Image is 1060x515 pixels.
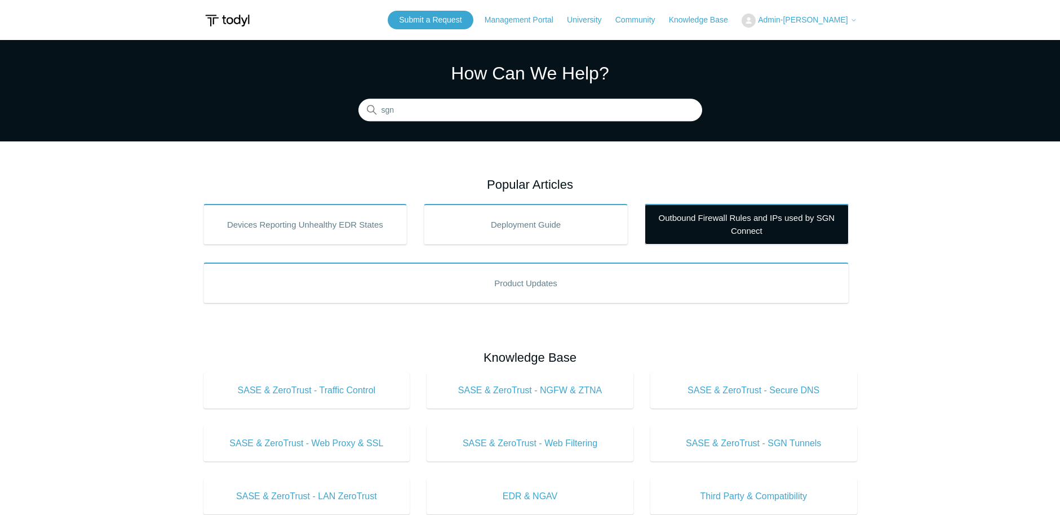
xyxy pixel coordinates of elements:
h2: Popular Articles [203,175,857,194]
a: SASE & ZeroTrust - Web Proxy & SSL [203,425,410,461]
h1: How Can We Help? [358,60,702,87]
a: Product Updates [203,263,849,303]
a: Third Party & Compatibility [650,478,857,514]
a: SASE & ZeroTrust - SGN Tunnels [650,425,857,461]
span: SASE & ZeroTrust - Web Filtering [443,437,617,450]
a: SASE & ZeroTrust - LAN ZeroTrust [203,478,410,514]
img: Todyl Support Center Help Center home page [203,10,251,31]
h2: Knowledge Base [203,348,857,367]
span: SASE & ZeroTrust - Traffic Control [220,384,393,397]
a: Deployment Guide [424,204,628,245]
input: Search [358,99,702,122]
a: EDR & NGAV [427,478,633,514]
span: EDR & NGAV [443,490,617,503]
a: Knowledge Base [669,14,739,26]
a: Devices Reporting Unhealthy EDR States [203,204,407,245]
a: SASE & ZeroTrust - Secure DNS [650,372,857,409]
span: SASE & ZeroTrust - Web Proxy & SSL [220,437,393,450]
a: Submit a Request [388,11,473,29]
a: SASE & ZeroTrust - NGFW & ZTNA [427,372,633,409]
span: Admin-[PERSON_NAME] [758,15,848,24]
span: SASE & ZeroTrust - LAN ZeroTrust [220,490,393,503]
a: Community [615,14,667,26]
span: SASE & ZeroTrust - Secure DNS [667,384,840,397]
a: Outbound Firewall Rules and IPs used by SGN Connect [645,204,849,245]
a: SASE & ZeroTrust - Web Filtering [427,425,633,461]
a: SASE & ZeroTrust - Traffic Control [203,372,410,409]
a: University [567,14,613,26]
button: Admin-[PERSON_NAME] [742,14,857,28]
a: Management Portal [485,14,565,26]
span: SASE & ZeroTrust - SGN Tunnels [667,437,840,450]
span: Third Party & Compatibility [667,490,840,503]
span: SASE & ZeroTrust - NGFW & ZTNA [443,384,617,397]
